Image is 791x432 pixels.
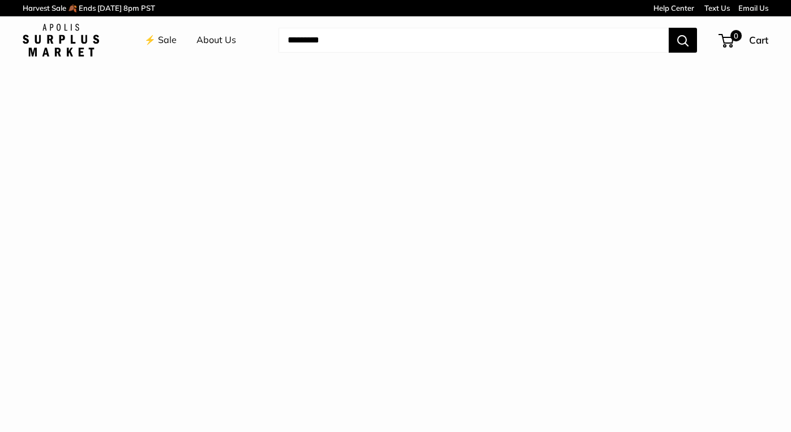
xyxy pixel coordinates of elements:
a: Email Us [738,3,768,12]
a: 0 Cart [720,31,768,49]
span: 0 [730,30,742,41]
img: Apolis: Surplus Market [23,24,99,57]
a: About Us [196,32,236,49]
input: Search... [279,28,669,53]
button: Search [669,28,697,53]
a: Text Us [704,3,730,12]
span: Cart [749,34,768,46]
a: ⚡️ Sale [144,32,177,49]
a: Help Center [653,3,694,12]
